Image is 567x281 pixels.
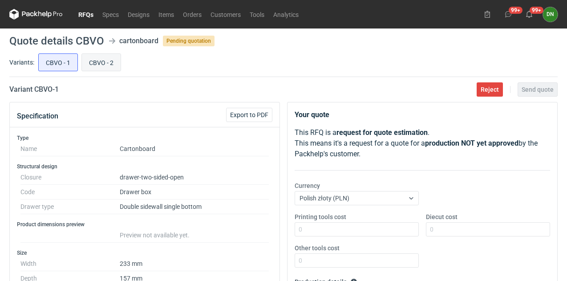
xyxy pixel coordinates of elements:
dt: Code [20,185,120,200]
div: Dawid Nowak [543,7,558,22]
a: Orders [178,9,206,20]
label: CBVO - 2 [81,53,121,71]
button: DN [543,7,558,22]
span: Reject [481,86,499,93]
a: Customers [206,9,245,20]
span: Send quote [522,86,554,93]
button: 99+ [522,7,536,21]
h3: Type [17,134,272,142]
span: Preview not available yet. [120,232,190,239]
button: Export to PDF [226,108,272,122]
a: Designs [123,9,154,20]
div: cartonboard [119,36,158,46]
input: 0 [426,222,550,236]
a: Specs [98,9,123,20]
dt: Drawer type [20,200,120,214]
label: Diecut cost [426,212,458,221]
label: CBVO - 1 [38,53,78,71]
a: Analytics [269,9,303,20]
dt: Closure [20,170,120,185]
dt: Width [20,257,120,271]
p: This RFQ is a . This means it's a request for a quote for a by the Packhelp's customer. [295,127,550,159]
input: 0 [295,253,419,268]
button: Send quote [518,82,558,97]
span: Export to PDF [230,112,268,118]
button: 99+ [501,7,515,21]
label: Printing tools cost [295,212,346,221]
h3: Product dimensions preview [17,221,272,228]
dd: Cartonboard [120,142,269,156]
input: 0 [295,222,419,236]
dd: Drawer box [120,185,269,200]
label: Currency [295,181,320,190]
label: Other tools cost [295,244,340,252]
strong: production NOT yet approved [425,139,518,147]
button: Reject [477,82,503,97]
a: Items [154,9,178,20]
dd: 233 mm [120,257,269,271]
h3: Size [17,249,272,257]
h3: Structural design [17,163,272,170]
strong: Your quote [295,110,329,119]
strong: request for quote estimation [336,128,428,137]
dd: Double sidewall single bottom [120,200,269,214]
dt: Name [20,142,120,156]
h2: Variant CBVO - 1 [9,84,59,95]
a: Tools [245,9,269,20]
label: Variants: [9,58,34,67]
button: Specification [17,106,58,127]
a: RFQs [74,9,98,20]
span: Polish złoty (PLN) [300,195,349,202]
h1: Quote details CBVO [9,36,104,46]
span: Pending quotation [163,36,215,46]
dd: drawer-two-sided-open [120,170,269,185]
svg: Packhelp Pro [9,9,63,20]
